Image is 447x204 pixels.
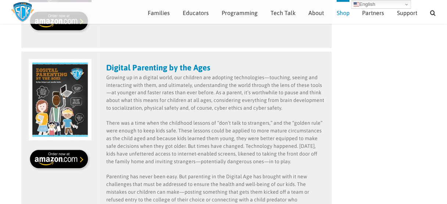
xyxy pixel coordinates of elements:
[29,59,92,141] img: Digital Parenting by the Ages
[11,2,34,22] img: Savvy Cyber Kids Logo
[106,74,325,112] p: Growing up in a digital world, our children are adopting technologies—touching, seeing and intera...
[183,10,209,16] span: Educators
[354,1,360,7] img: en
[29,148,92,171] img: Order on Amazon!
[397,10,418,16] span: Support
[362,10,385,16] span: Partners
[271,10,296,16] span: Tech Talk
[337,10,350,16] span: Shop
[106,63,210,72] strong: Digital Parenting by the Ages
[308,10,324,16] span: About
[222,10,258,16] span: Programming
[148,10,170,16] span: Families
[106,120,325,166] p: There was a time when the childhood lessons of “don’t talk to strangers,” and the “golden rule” w...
